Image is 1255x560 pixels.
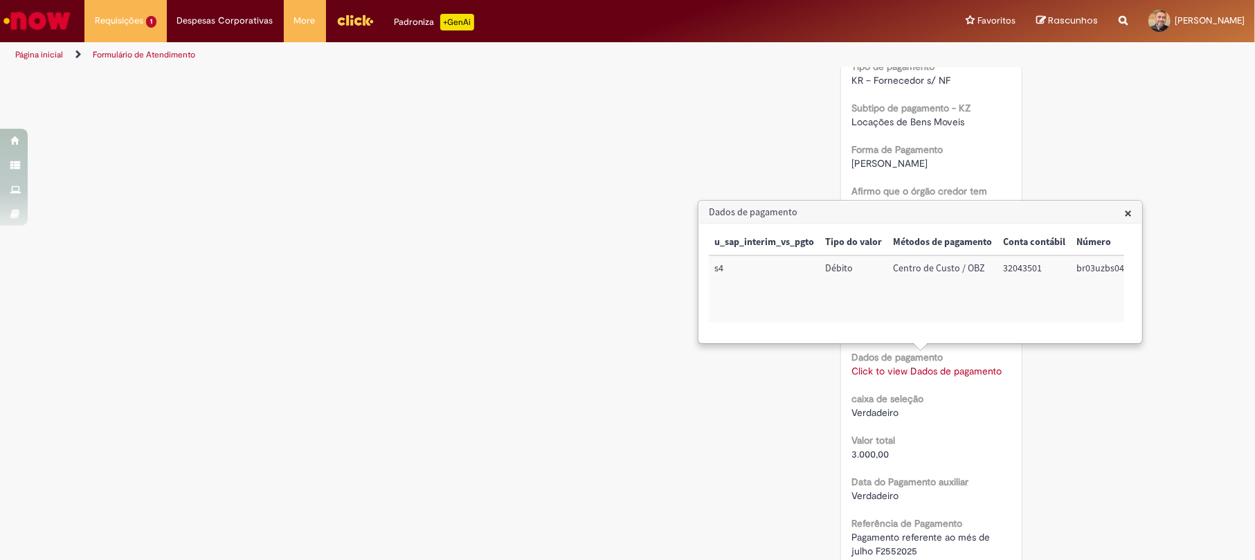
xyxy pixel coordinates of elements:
[851,448,889,460] span: 3.000,00
[699,201,1141,224] h3: Dados de pagamento
[1124,206,1132,220] button: Close
[851,406,899,419] span: Verdadeiro
[851,102,970,114] b: Subtipo de pagamento - KZ
[1048,14,1098,27] span: Rascunhos
[440,14,474,30] p: +GenAi
[851,185,1010,280] b: Afirmo que o órgão credor tem dados bancários cadastrados no SAP e que aceita pagamento via depós...
[1071,230,1130,255] th: Número
[851,531,993,557] span: Pagamento referente ao més de julho F2552025
[10,42,827,68] ul: Trilhas de página
[851,392,923,405] b: caixa de seleção
[887,230,997,255] th: Métodos de pagamento
[1,7,73,35] img: ServiceNow
[851,434,895,446] b: Valor total
[395,14,474,30] div: Padroniza
[977,14,1015,28] span: Favoritos
[851,157,928,170] span: [PERSON_NAME]
[1175,15,1245,26] span: [PERSON_NAME]
[851,476,968,488] b: Data do Pagamento auxiliar
[997,230,1071,255] th: Conta contábil
[820,230,887,255] th: Tipo do valor
[146,16,156,28] span: 1
[698,200,1143,344] div: Dados de pagamento
[851,351,943,363] b: Dados de pagamento
[851,517,962,530] b: Referência de Pagamento
[15,49,63,60] a: Página inicial
[1071,255,1130,323] td: Número: br03uzbs04
[851,489,899,502] span: Verdadeiro
[997,255,1071,323] td: Conta contábil: 32043501
[851,143,943,156] b: Forma de Pagamento
[887,255,997,323] td: Métodos de pagamento: Centro de Custo / OBZ
[336,10,374,30] img: click_logo_yellow_360x200.png
[851,365,1002,377] a: Click to view Dados de pagamento
[820,255,887,323] td: Tipo do valor: Débito
[177,14,273,28] span: Despesas Corporativas
[294,14,316,28] span: More
[851,74,950,87] span: KR – Fornecedor s/ NF
[851,60,935,73] b: Tipo de pagamento
[1124,204,1132,222] span: ×
[851,116,964,128] span: Locações de Bens Moveis
[709,255,820,323] td: u_sap_interim_vs_pgto: s4
[1036,15,1098,28] a: Rascunhos
[709,230,820,255] th: u_sap_interim_vs_pgto
[93,49,195,60] a: Formulário de Atendimento
[95,14,143,28] span: Requisições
